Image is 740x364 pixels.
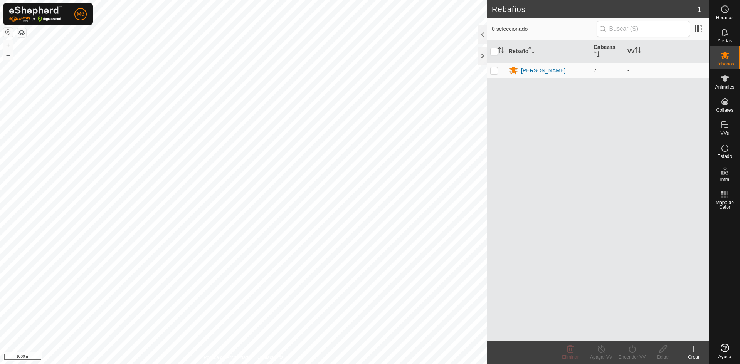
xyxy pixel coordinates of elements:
[204,354,248,361] a: Política de Privacidad
[715,62,734,66] span: Rebaños
[594,67,597,74] span: 7
[715,85,734,89] span: Animales
[594,52,600,59] p-sorticon: Activar para ordenar
[597,21,690,37] input: Buscar (S)
[624,40,709,63] th: VV
[77,10,84,18] span: M6
[716,15,733,20] span: Horarios
[3,50,13,60] button: –
[9,6,62,22] img: Logo Gallagher
[711,200,738,210] span: Mapa de Calor
[257,354,283,361] a: Contáctenos
[697,3,701,15] span: 1
[492,25,597,33] span: 0 seleccionado
[647,354,678,361] div: Editar
[720,131,729,136] span: VVs
[678,354,709,361] div: Crear
[3,28,13,37] button: Restablecer Mapa
[720,177,729,182] span: Infra
[3,40,13,50] button: +
[17,28,26,37] button: Capas del Mapa
[562,354,579,360] span: Eliminar
[498,48,504,54] p-sorticon: Activar para ordenar
[718,354,732,359] span: Ayuda
[635,48,641,54] p-sorticon: Activar para ordenar
[521,67,565,75] div: [PERSON_NAME]
[617,354,647,361] div: Encender VV
[492,5,697,14] h2: Rebaños
[718,39,732,43] span: Alertas
[718,154,732,159] span: Estado
[528,48,535,54] p-sorticon: Activar para ordenar
[710,341,740,362] a: Ayuda
[716,108,733,112] span: Collares
[590,40,624,63] th: Cabezas
[586,354,617,361] div: Apagar VV
[506,40,590,63] th: Rebaño
[624,63,709,78] td: -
